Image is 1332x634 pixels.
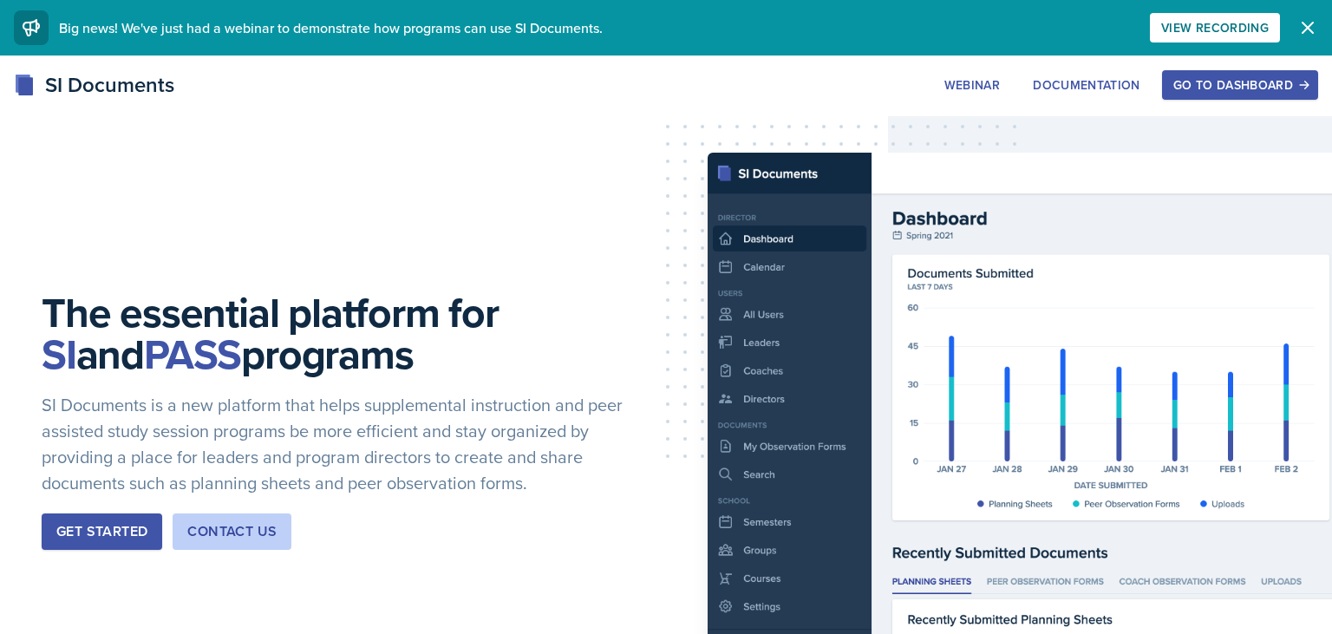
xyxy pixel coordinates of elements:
[187,521,277,542] div: Contact Us
[59,18,603,37] span: Big news! We've just had a webinar to demonstrate how programs can use SI Documents.
[14,69,174,101] div: SI Documents
[1162,70,1318,100] button: Go to Dashboard
[1161,21,1269,35] div: View Recording
[56,521,147,542] div: Get Started
[944,78,1000,92] div: Webinar
[1150,13,1280,42] button: View Recording
[173,513,291,550] button: Contact Us
[42,513,162,550] button: Get Started
[933,70,1011,100] button: Webinar
[1022,70,1152,100] button: Documentation
[1033,78,1140,92] div: Documentation
[1173,78,1307,92] div: Go to Dashboard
